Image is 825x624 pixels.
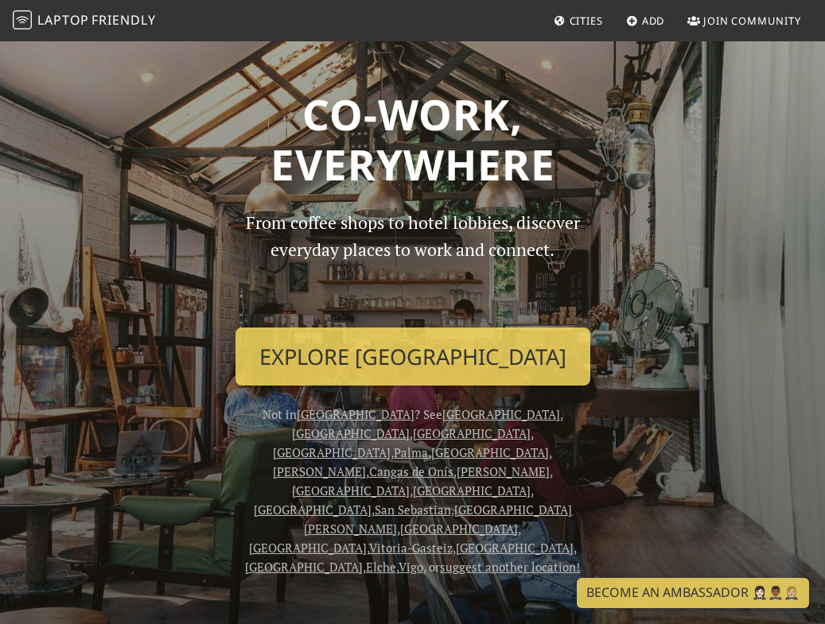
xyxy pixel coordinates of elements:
a: Explore [GEOGRAPHIC_DATA] [235,328,590,386]
a: [GEOGRAPHIC_DATA] [413,483,531,498]
img: LaptopFriendly [13,10,32,29]
span: Not in ? See , , , , , , , , , , , , , , , , , , , , , or [245,406,580,575]
a: [GEOGRAPHIC_DATA] [456,540,574,556]
a: [GEOGRAPHIC_DATA] [431,444,549,460]
a: Cangas de Onís [369,463,453,479]
a: Add [620,6,671,35]
a: [GEOGRAPHIC_DATA] [297,406,414,422]
span: Cities [570,14,603,28]
a: [GEOGRAPHIC_DATA] [273,444,391,460]
a: [GEOGRAPHIC_DATA] [254,502,372,517]
a: Palma [394,444,428,460]
a: Elche [366,559,396,575]
a: suggest another location! [440,559,580,575]
a: [GEOGRAPHIC_DATA] [442,406,560,422]
span: Join Community [703,14,801,28]
a: Join Community [681,6,807,35]
p: From coffee shops to hotel lobbies, discover everyday places to work and connect. [232,209,594,315]
a: Vigo [399,559,423,575]
a: Cities [547,6,609,35]
a: LaptopFriendly LaptopFriendly [13,7,156,35]
a: [GEOGRAPHIC_DATA] [245,559,363,575]
h1: Co-work, Everywhere [41,89,785,190]
a: San Sebastian [375,502,451,517]
a: Become an Ambassador 🤵🏻‍♀️🤵🏾‍♂️🤵🏼‍♀️ [577,578,809,608]
span: Add [642,14,665,28]
a: [GEOGRAPHIC_DATA] [249,540,367,556]
span: Friendly [91,11,155,29]
a: [GEOGRAPHIC_DATA] [413,425,531,441]
a: [GEOGRAPHIC_DATA] [292,425,410,441]
span: Laptop [37,11,89,29]
a: Vitoria-Gasteiz [369,540,453,556]
a: [GEOGRAPHIC_DATA] [292,483,410,498]
a: [PERSON_NAME] [457,463,550,479]
a: [PERSON_NAME] [273,463,366,479]
a: [GEOGRAPHIC_DATA] [400,521,518,537]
